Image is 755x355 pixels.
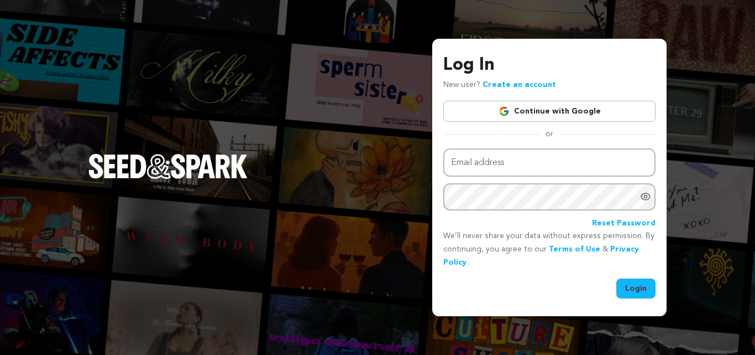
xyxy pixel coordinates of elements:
[88,154,248,178] img: Seed&Spark Logo
[549,245,600,253] a: Terms of Use
[88,154,248,200] a: Seed&Spark Homepage
[640,191,651,202] a: Show password as plain text. Warning: this will display your password on the screen.
[443,52,656,79] h3: Log In
[443,79,556,92] p: New user?
[499,106,510,117] img: Google logo
[443,148,656,177] input: Email address
[616,279,656,299] button: Login
[592,217,656,230] a: Reset Password
[443,101,656,122] a: Continue with Google
[483,81,556,89] a: Create an account
[443,230,656,269] p: We’ll never share your data without express permission. By continuing, you agree to our & .
[539,128,560,140] span: or
[443,245,639,266] a: Privacy Policy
